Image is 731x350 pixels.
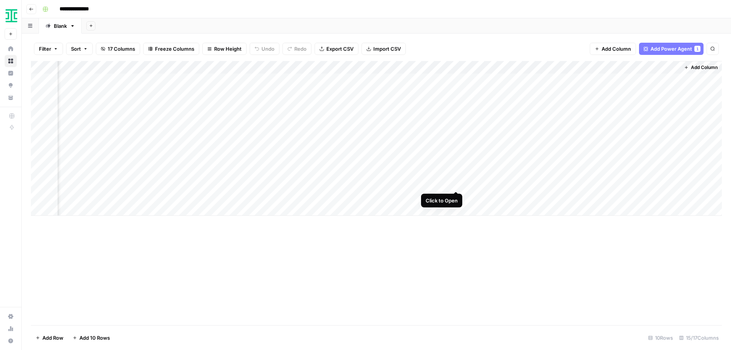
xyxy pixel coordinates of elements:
[31,332,68,344] button: Add Row
[34,43,63,55] button: Filter
[5,6,17,25] button: Workspace: Ironclad
[155,45,194,53] span: Freeze Columns
[326,45,353,53] span: Export CSV
[294,45,307,53] span: Redo
[676,332,722,344] div: 15/17 Columns
[250,43,279,55] button: Undo
[42,334,63,342] span: Add Row
[39,18,82,34] a: Blank
[108,45,135,53] span: 17 Columns
[5,323,17,335] a: Usage
[602,45,631,53] span: Add Column
[696,46,699,52] span: 1
[66,43,93,55] button: Sort
[96,43,140,55] button: 17 Columns
[5,67,17,79] a: Insights
[143,43,199,55] button: Freeze Columns
[639,43,704,55] button: Add Power Agent1
[71,45,81,53] span: Sort
[5,335,17,347] button: Help + Support
[282,43,311,55] button: Redo
[39,45,51,53] span: Filter
[202,43,247,55] button: Row Height
[261,45,274,53] span: Undo
[681,63,721,72] button: Add Column
[5,9,18,22] img: Ironclad Logo
[361,43,406,55] button: Import CSV
[79,334,110,342] span: Add 10 Rows
[315,43,358,55] button: Export CSV
[694,46,700,52] div: 1
[5,92,17,104] a: Your Data
[68,332,115,344] button: Add 10 Rows
[590,43,636,55] button: Add Column
[54,22,67,30] div: Blank
[214,45,242,53] span: Row Height
[5,43,17,55] a: Home
[650,45,692,53] span: Add Power Agent
[373,45,401,53] span: Import CSV
[5,79,17,92] a: Opportunities
[426,197,458,204] div: Click to Open
[645,332,676,344] div: 10 Rows
[691,64,718,71] span: Add Column
[5,55,17,67] a: Browse
[5,310,17,323] a: Settings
